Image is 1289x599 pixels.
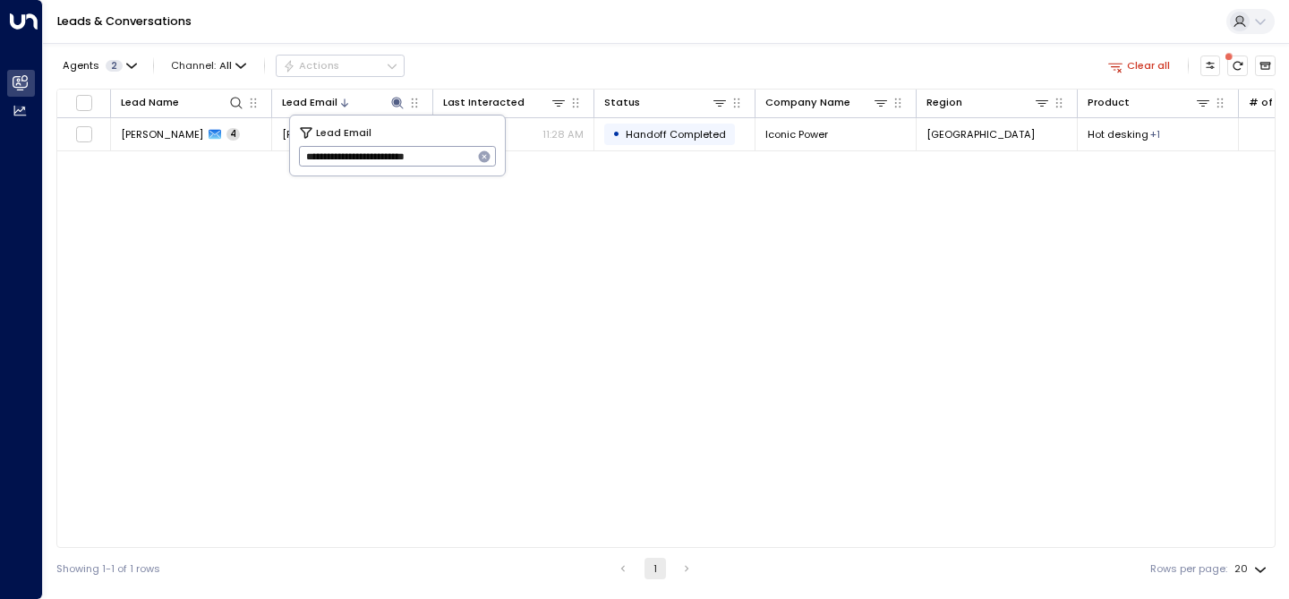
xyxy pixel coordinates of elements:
[283,59,339,72] div: Actions
[926,127,1035,141] span: London
[1088,127,1148,141] span: Hot desking
[604,94,728,111] div: Status
[166,56,252,75] span: Channel:
[1255,56,1276,76] button: Archived Leads
[316,124,371,141] span: Lead Email
[612,122,620,146] div: •
[926,94,962,111] div: Region
[542,127,584,141] p: 11:28 AM
[106,60,123,72] span: 2
[626,127,726,141] span: Handoff Completed
[765,94,889,111] div: Company Name
[276,55,405,76] div: Button group with a nested menu
[765,127,828,141] span: Iconic Power
[282,94,337,111] div: Lead Email
[1102,56,1176,75] button: Clear all
[56,561,160,577] div: Showing 1-1 of 1 rows
[1150,561,1227,577] label: Rows per page:
[644,558,666,579] button: page 1
[443,94,567,111] div: Last Interacted
[121,94,244,111] div: Lead Name
[611,558,698,579] nav: pagination navigation
[56,56,141,75] button: Agents2
[219,60,232,72] span: All
[1088,94,1130,111] div: Product
[926,94,1050,111] div: Region
[166,56,252,75] button: Channel:All
[1200,56,1221,76] button: Customize
[1227,56,1248,76] span: There are new threads available. Refresh the grid to view the latest updates.
[63,61,99,71] span: Agents
[121,127,203,141] span: Justin Tarr
[1088,94,1211,111] div: Product
[1150,127,1160,141] div: Private Office
[765,94,850,111] div: Company Name
[226,128,240,141] span: 4
[282,127,423,141] span: justin.tarr@iconicpower.com
[121,94,179,111] div: Lead Name
[604,94,640,111] div: Status
[75,125,93,143] span: Toggle select row
[57,13,192,29] a: Leads & Conversations
[276,55,405,76] button: Actions
[1234,558,1270,580] div: 20
[443,94,525,111] div: Last Interacted
[75,94,93,112] span: Toggle select all
[282,94,405,111] div: Lead Email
